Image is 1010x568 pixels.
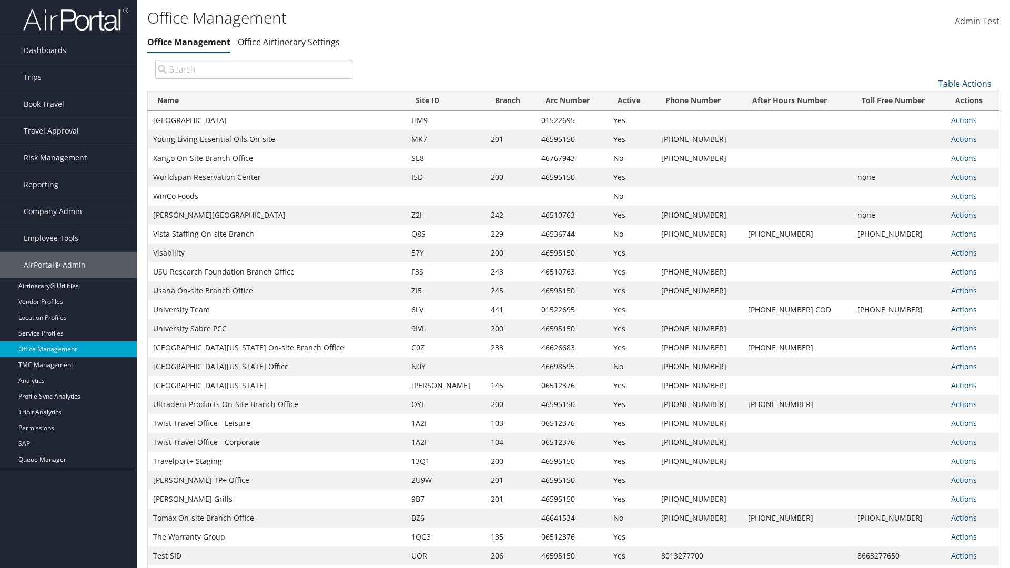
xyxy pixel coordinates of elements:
[148,433,406,452] td: Twist Travel Office - Corporate
[608,376,655,395] td: Yes
[486,130,536,149] td: 201
[656,90,743,111] th: Phone Number: activate to sort column ascending
[148,149,406,168] td: Xango On-Site Branch Office
[656,319,743,338] td: [PHONE_NUMBER]
[951,267,977,277] a: Actions
[536,376,608,395] td: 06512376
[406,149,486,168] td: SE8
[951,153,977,163] a: Actions
[608,149,655,168] td: No
[608,206,655,225] td: Yes
[238,36,340,48] a: Office Airtinerary Settings
[148,300,406,319] td: University Team
[148,244,406,262] td: Visability
[536,90,608,111] th: Arc Number: activate to sort column ascending
[656,206,743,225] td: [PHONE_NUMBER]
[536,357,608,376] td: 46698595
[486,414,536,433] td: 103
[852,300,946,319] td: [PHONE_NUMBER]
[743,225,852,244] td: [PHONE_NUMBER]
[536,149,608,168] td: 46767943
[951,456,977,466] a: Actions
[24,91,64,117] span: Book Travel
[23,7,128,32] img: airportal-logo.png
[406,414,486,433] td: 1A2I
[148,395,406,414] td: Ultradent Products On-Site Branch Office
[951,437,977,447] a: Actions
[608,300,655,319] td: Yes
[951,380,977,390] a: Actions
[536,433,608,452] td: 06512376
[951,551,977,561] a: Actions
[148,357,406,376] td: [GEOGRAPHIC_DATA][US_STATE] Office
[24,145,87,171] span: Risk Management
[743,300,852,319] td: [PHONE_NUMBER] COD
[951,342,977,352] a: Actions
[608,262,655,281] td: Yes
[656,357,743,376] td: [PHONE_NUMBER]
[536,490,608,509] td: 46595150
[608,319,655,338] td: Yes
[743,509,852,528] td: [PHONE_NUMBER]
[951,532,977,542] a: Actions
[406,111,486,130] td: HM9
[536,225,608,244] td: 46536744
[852,509,946,528] td: [PHONE_NUMBER]
[656,433,743,452] td: [PHONE_NUMBER]
[536,528,608,546] td: 06512376
[608,168,655,187] td: Yes
[148,338,406,357] td: [GEOGRAPHIC_DATA][US_STATE] On-site Branch Office
[148,111,406,130] td: [GEOGRAPHIC_DATA]
[406,281,486,300] td: ZI5
[486,452,536,471] td: 200
[406,206,486,225] td: Z2I
[486,206,536,225] td: 242
[486,395,536,414] td: 200
[951,475,977,485] a: Actions
[148,187,406,206] td: WinCo Foods
[656,546,743,565] td: 8013277700
[608,90,655,111] th: Active: activate to sort column ascending
[536,319,608,338] td: 46595150
[656,414,743,433] td: [PHONE_NUMBER]
[608,130,655,149] td: Yes
[951,513,977,523] a: Actions
[486,300,536,319] td: 441
[148,490,406,509] td: [PERSON_NAME] Grills
[486,225,536,244] td: 229
[608,281,655,300] td: Yes
[536,111,608,130] td: 01522695
[148,262,406,281] td: USU Research Foundation Branch Office
[536,452,608,471] td: 46595150
[148,225,406,244] td: Vista Staffing On-site Branch
[24,37,66,64] span: Dashboards
[486,281,536,300] td: 245
[406,528,486,546] td: 1QG3
[656,338,743,357] td: [PHONE_NUMBER]
[536,130,608,149] td: 46595150
[946,90,999,111] th: Actions
[486,244,536,262] td: 200
[148,206,406,225] td: [PERSON_NAME][GEOGRAPHIC_DATA]
[406,130,486,149] td: MK7
[147,36,230,48] a: Office Management
[608,452,655,471] td: Yes
[852,225,946,244] td: [PHONE_NUMBER]
[486,262,536,281] td: 243
[608,187,655,206] td: No
[951,210,977,220] a: Actions
[406,395,486,414] td: OYI
[148,130,406,149] td: Young Living Essential Oils On-site
[656,149,743,168] td: [PHONE_NUMBER]
[656,490,743,509] td: [PHONE_NUMBER]
[486,168,536,187] td: 200
[486,528,536,546] td: 135
[155,60,352,79] input: Search
[406,168,486,187] td: I5D
[608,546,655,565] td: Yes
[608,111,655,130] td: Yes
[951,115,977,125] a: Actions
[951,361,977,371] a: Actions
[486,319,536,338] td: 200
[24,64,42,90] span: Trips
